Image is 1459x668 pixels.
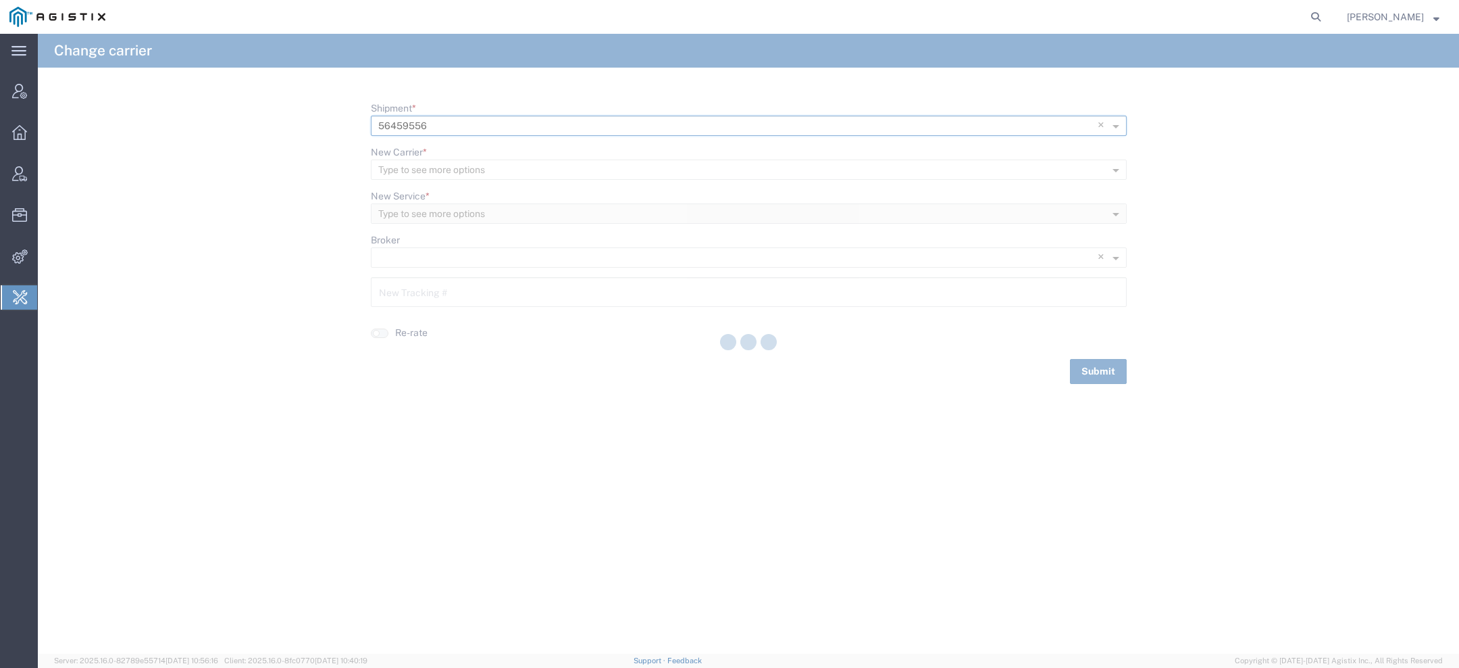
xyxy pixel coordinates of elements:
button: [PERSON_NAME] [1346,9,1440,25]
a: Support [634,657,667,665]
span: Copyright © [DATE]-[DATE] Agistix Inc., All Rights Reserved [1235,655,1443,667]
span: Kaitlyn Hostetler [1347,9,1424,24]
span: Server: 2025.16.0-82789e55714 [54,657,218,665]
span: [DATE] 10:40:19 [315,657,367,665]
a: Feedback [667,657,702,665]
img: logo [9,7,105,27]
span: [DATE] 10:56:16 [165,657,218,665]
span: Client: 2025.16.0-8fc0770 [224,657,367,665]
